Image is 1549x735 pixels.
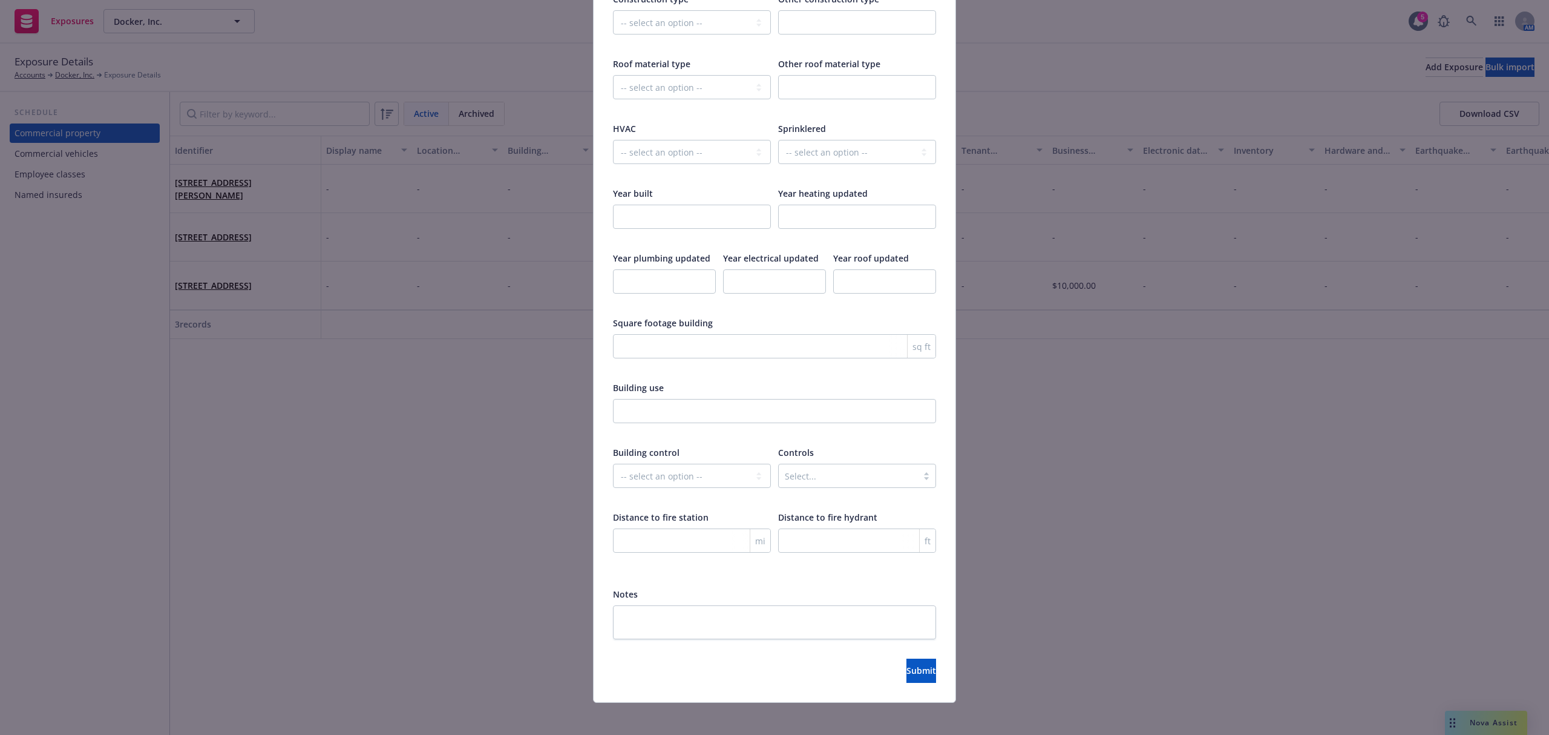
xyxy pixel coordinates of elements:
span: Year plumbing updated [613,252,710,264]
span: Notes [613,588,638,600]
span: Distance to fire station [613,512,709,523]
span: Year electrical updated [723,252,819,264]
span: Other roof material type [778,58,880,70]
span: Square footage building [613,317,713,329]
span: Year heating updated [778,188,868,199]
span: Building use [613,382,664,394]
span: mi [755,535,765,547]
button: Submit [906,659,936,683]
span: ft [925,535,931,547]
span: Building control [613,447,680,458]
span: Year roof updated [833,252,909,264]
span: Controls [778,447,814,458]
span: Sprinklered [778,123,826,134]
span: Distance to fire hydrant [778,512,877,523]
span: Submit [906,665,936,676]
span: sq ft [912,340,931,353]
span: Year built [613,188,653,199]
span: Roof material type [613,58,690,70]
span: HVAC [613,123,636,134]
